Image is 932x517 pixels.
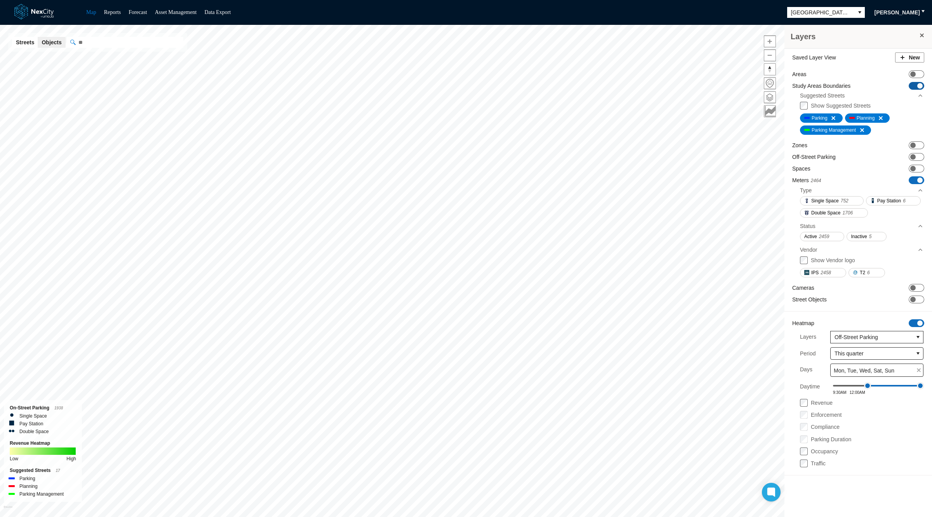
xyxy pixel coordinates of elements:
[791,9,851,16] span: [GEOGRAPHIC_DATA][PERSON_NAME]
[909,54,920,61] span: New
[849,268,885,277] button: T26
[764,64,776,75] span: Reset bearing to north
[867,269,870,277] span: 6
[764,50,776,61] span: Zoom out
[811,412,842,418] label: Enforcement
[835,350,909,357] span: This quarter
[855,7,865,18] button: select
[811,400,833,406] label: Revenue
[812,126,856,134] span: Parking Management
[811,197,839,205] span: Single Space
[800,350,815,357] label: Period
[800,331,816,343] label: Layers
[129,9,147,15] a: Forecast
[792,296,827,303] label: Street Objects
[800,185,923,196] div: Type
[155,9,197,15] a: Asset Management
[792,82,850,90] label: Study Areas Boundaries
[903,197,906,205] span: 6
[19,412,47,420] label: Single Space
[19,490,64,498] label: Parking Management
[10,447,76,455] img: revenue
[913,331,923,343] button: select
[764,91,776,103] button: Layers management
[800,364,812,377] label: Days
[800,222,815,230] div: Status
[10,455,18,463] div: Low
[764,63,776,75] button: Reset bearing to north
[811,460,826,467] label: Traffic
[104,9,121,15] a: Reports
[869,6,925,19] button: [PERSON_NAME]
[764,49,776,61] button: Zoom out
[834,367,894,374] span: Mon, Tue, Wed, Sat, Sun
[204,9,231,15] a: Data Export
[3,506,12,515] a: Mapbox homepage
[800,90,923,101] div: Suggested Streets
[792,176,821,185] label: Meters
[764,35,776,47] button: Zoom in
[54,406,63,410] span: 1938
[860,269,865,277] span: T2
[38,37,65,48] button: Objects
[875,9,920,16] span: [PERSON_NAME]
[847,232,887,241] button: Inactive5
[915,366,923,374] span: clear
[792,319,814,327] label: Heatmap
[850,390,865,395] span: 12:00AM
[800,92,845,99] div: Suggested Streets
[792,284,814,292] label: Cameras
[764,36,776,47] span: Zoom in
[800,125,871,135] button: Parking Management
[86,9,96,15] a: Map
[800,268,846,277] button: IPS2458
[868,385,920,386] div: 570 - 1440
[800,196,864,205] button: Single Space752
[917,382,924,389] span: Drag
[10,439,76,447] div: Revenue Heatmap
[800,208,868,218] button: Double Space1706
[819,233,829,240] span: 2459
[800,381,820,395] label: Daytime
[19,475,35,482] label: Parking
[841,197,849,205] span: 752
[857,114,875,122] span: Planning
[877,197,901,205] span: Pay Station
[811,269,819,277] span: IPS
[869,233,872,240] span: 5
[792,165,810,172] label: Spaces
[811,448,838,454] label: Occupancy
[842,209,853,217] span: 1706
[811,103,871,109] label: Show Suggested Streets
[19,420,43,428] label: Pay Station
[800,186,812,194] div: Type
[800,246,817,254] div: Vendor
[792,141,807,149] label: Zones
[851,233,867,240] span: Inactive
[42,38,61,46] span: Objects
[792,54,836,61] label: Saved Layer View
[913,348,923,359] button: select
[821,269,831,277] span: 2458
[800,220,923,232] div: Status
[12,37,38,48] button: Streets
[764,105,776,117] button: Key metrics
[792,153,836,161] label: Off-Street Parking
[811,424,840,430] label: Compliance
[835,333,909,341] span: Off-Street Parking
[791,31,918,42] h3: Layers
[845,113,890,123] button: Planning
[16,38,34,46] span: Streets
[811,178,821,183] span: 2464
[10,467,76,475] div: Suggested Streets
[764,77,776,89] button: Home
[804,233,817,240] span: Active
[811,209,840,217] span: Double Space
[66,455,76,463] div: High
[864,382,871,389] span: Drag
[811,257,855,263] label: Show Vendor logo
[19,428,49,435] label: Double Space
[56,468,60,473] span: 17
[866,196,921,205] button: Pay Station6
[19,482,38,490] label: Planning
